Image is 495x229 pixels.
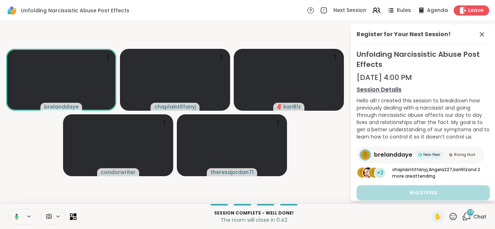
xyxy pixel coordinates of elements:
[357,30,451,39] div: Register for Your Next Session!
[333,7,366,14] span: Next Session
[357,49,490,69] span: Unfolding Narcissistic Abuse Post Effects
[277,104,282,109] span: audio-muted
[468,7,483,14] span: Leave
[468,209,473,215] span: 28
[427,7,448,14] span: Agenda
[357,185,490,200] button: Registered
[392,166,429,173] span: chaplaintiffanyj ,
[418,153,422,157] img: New Peer
[449,153,453,157] img: Rising Host
[429,166,453,173] span: Angela227 ,
[397,7,411,14] span: Rules
[363,167,373,178] img: Angela227
[423,152,440,157] span: New Peer
[21,7,129,14] span: Unfolding Narcissistic Abuse Post Effects
[363,150,367,160] span: b
[81,216,427,224] p: The room will close in 0:42
[154,103,196,110] span: chaplaintiffanyj
[44,103,79,110] span: brelanddaye
[283,103,301,110] span: kari91z
[374,150,412,159] span: brelanddaye
[357,97,490,140] div: Hello all! I created this session to breakdown how previously dealing with a narcissist and going...
[101,169,136,176] span: condorwriter
[372,168,376,177] span: k
[81,210,427,216] p: Session Complete - well done!
[377,169,383,177] span: +2
[453,166,468,173] span: kari91z
[434,212,441,221] span: ✋
[211,169,254,176] span: theresajordan71
[409,190,437,196] span: Registered
[392,166,490,179] p: and 2 more are attending
[357,72,490,82] div: [DATE] 4:00 PM
[473,213,486,220] span: Chat
[357,146,484,164] a: bbrelanddayeNew PeerNew PeerRising HostRising Host
[6,4,18,17] img: ShareWell Logomark
[360,168,365,177] span: c
[454,152,475,157] span: Rising Host
[357,85,490,94] a: Session Details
